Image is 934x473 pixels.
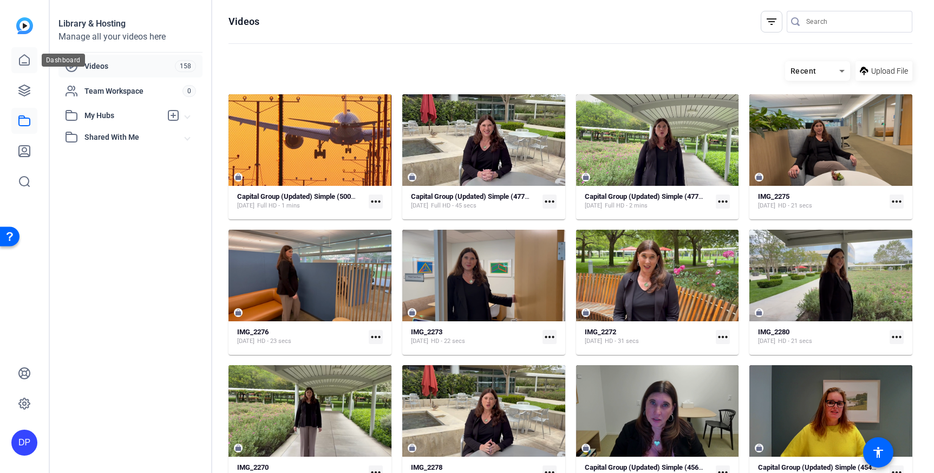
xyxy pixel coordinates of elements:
span: Team Workspace [84,86,182,96]
span: 158 [175,60,196,72]
a: IMG_2280[DATE]HD - 21 secs [758,328,885,346]
strong: IMG_2270 [237,463,269,471]
strong: Capital Group (Updated) Simple (47704) [585,192,709,200]
span: HD - 23 secs [257,337,291,346]
span: Full HD - 45 secs [431,202,476,210]
h1: Videos [228,15,259,28]
span: [DATE] [237,337,254,346]
mat-icon: more_horiz [716,330,730,344]
strong: Capital Group (Updated) Simple (45693) [585,463,709,471]
span: Shared With Me [84,132,185,143]
a: Capital Group (Updated) Simple (50027)[DATE]Full HD - 1 mins [237,192,364,210]
img: blue-gradient.svg [16,17,33,34]
span: HD - 31 secs [605,337,639,346]
strong: IMG_2280 [758,328,789,336]
a: IMG_2273[DATE]HD - 22 secs [411,328,538,346]
mat-icon: more_horiz [716,195,730,209]
input: Search [806,15,904,28]
mat-icon: more_horiz [543,330,557,344]
span: [DATE] [758,337,775,346]
a: Capital Group (Updated) Simple (47707)[DATE]Full HD - 45 secs [411,192,538,210]
mat-icon: filter_list [765,15,778,28]
mat-icon: more_horiz [543,195,557,209]
mat-icon: more_horiz [369,195,383,209]
span: [DATE] [237,202,254,210]
span: 0 [182,85,196,97]
span: [DATE] [585,337,602,346]
strong: IMG_2273 [411,328,442,336]
mat-icon: more_horiz [890,330,904,344]
button: Upload File [855,61,912,81]
span: [DATE] [411,337,428,346]
mat-expansion-panel-header: My Hubs [58,105,203,126]
span: Full HD - 1 mins [257,202,300,210]
span: [DATE] [411,202,428,210]
a: Capital Group (Updated) Simple (47704)[DATE]Full HD - 2 mins [585,192,712,210]
span: Recent [791,67,817,75]
span: Full HD - 2 mins [605,202,648,210]
span: Upload File [871,66,908,77]
span: My Hubs [84,110,161,121]
div: DP [11,430,37,456]
span: [DATE] [758,202,775,210]
mat-icon: accessibility [872,446,885,459]
strong: Capital Group (Updated) Simple (47707) [411,192,535,200]
span: HD - 21 secs [778,337,812,346]
span: [DATE] [585,202,602,210]
mat-icon: more_horiz [890,195,904,209]
strong: IMG_2272 [585,328,616,336]
strong: Capital Group (Updated) Simple (45434) [758,463,882,471]
a: IMG_2272[DATE]HD - 31 secs [585,328,712,346]
div: Dashboard [42,54,85,67]
strong: Capital Group (Updated) Simple (50027) [237,192,361,200]
strong: IMG_2276 [237,328,269,336]
mat-icon: more_horiz [369,330,383,344]
div: Manage all your videos here [58,30,203,43]
mat-expansion-panel-header: Shared With Me [58,126,203,148]
span: Videos [84,61,175,72]
a: IMG_2275[DATE]HD - 21 secs [758,192,885,210]
span: HD - 21 secs [778,202,812,210]
span: HD - 22 secs [431,337,465,346]
a: IMG_2276[DATE]HD - 23 secs [237,328,364,346]
strong: IMG_2278 [411,463,442,471]
strong: IMG_2275 [758,192,789,200]
div: Library & Hosting [58,17,203,30]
